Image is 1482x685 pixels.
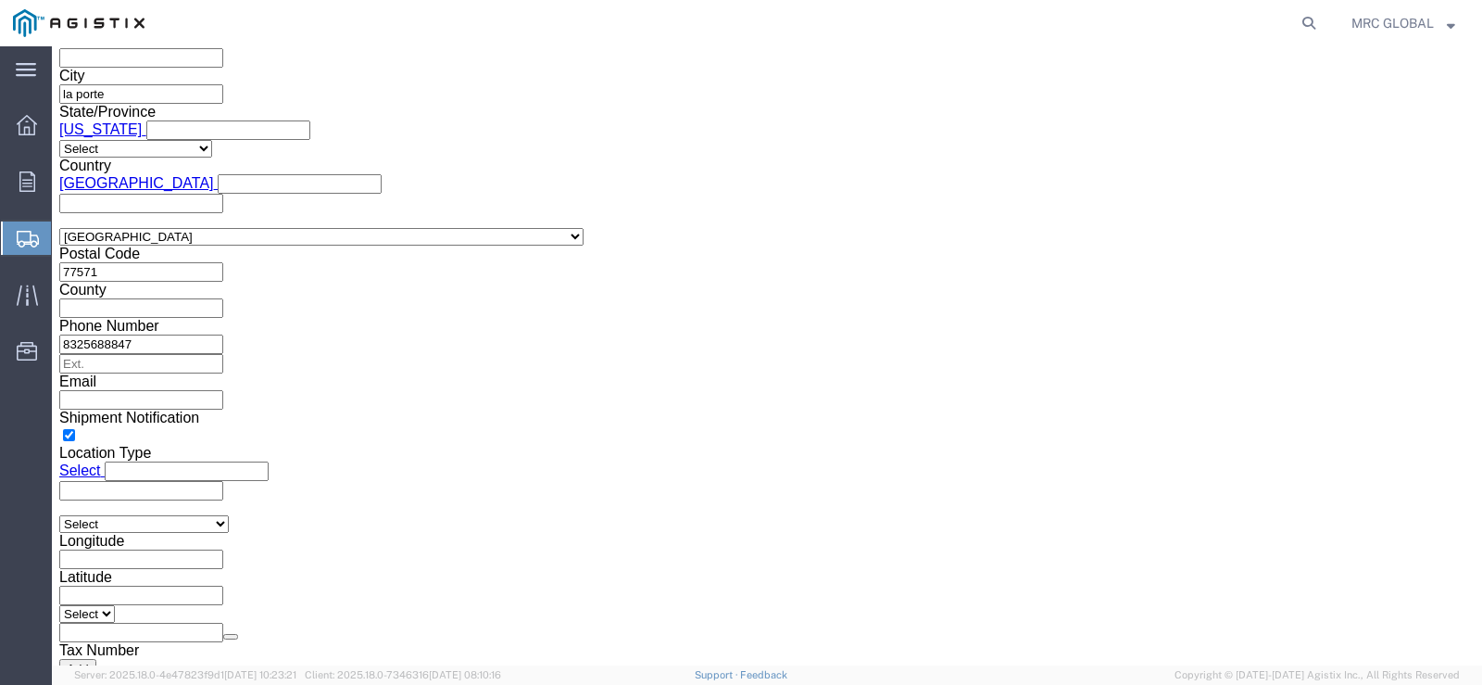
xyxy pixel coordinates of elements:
span: Server: 2025.18.0-4e47823f9d1 [74,669,296,680]
a: Feedback [740,669,787,680]
button: MRC GLOBAL [1350,12,1456,34]
iframe: FS Legacy Container [52,46,1482,666]
span: [DATE] 10:23:21 [224,669,296,680]
a: Support [695,669,741,680]
span: Copyright © [DATE]-[DATE] Agistix Inc., All Rights Reserved [1174,667,1460,683]
span: Client: 2025.18.0-7346316 [305,669,501,680]
img: logo [13,9,144,37]
span: [DATE] 08:10:16 [429,669,501,680]
span: MRC GLOBAL [1351,13,1434,33]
